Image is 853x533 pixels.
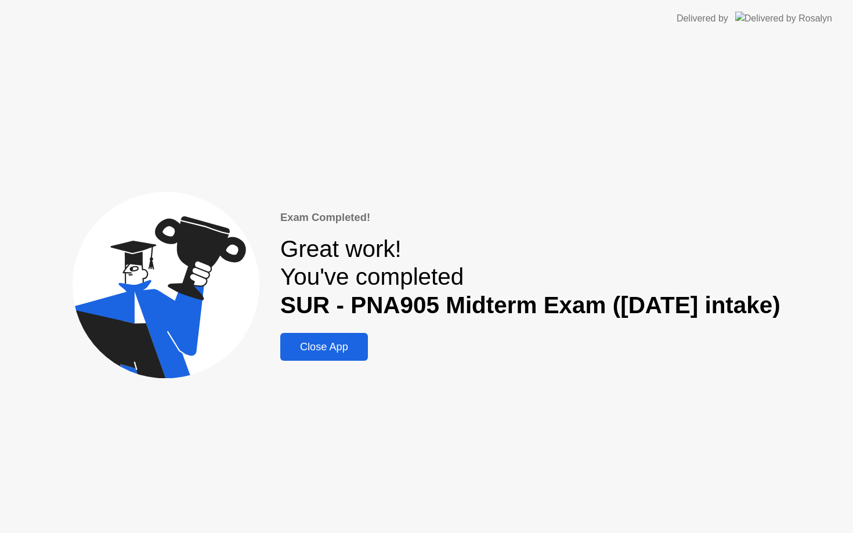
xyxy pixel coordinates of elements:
[280,333,368,361] button: Close App
[735,12,832,25] img: Delivered by Rosalyn
[280,235,780,320] div: Great work! You've completed
[280,292,780,318] b: SUR - PNA905 Midterm Exam ([DATE] intake)
[280,209,780,226] div: Exam Completed!
[284,341,364,353] div: Close App
[677,12,728,26] div: Delivered by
